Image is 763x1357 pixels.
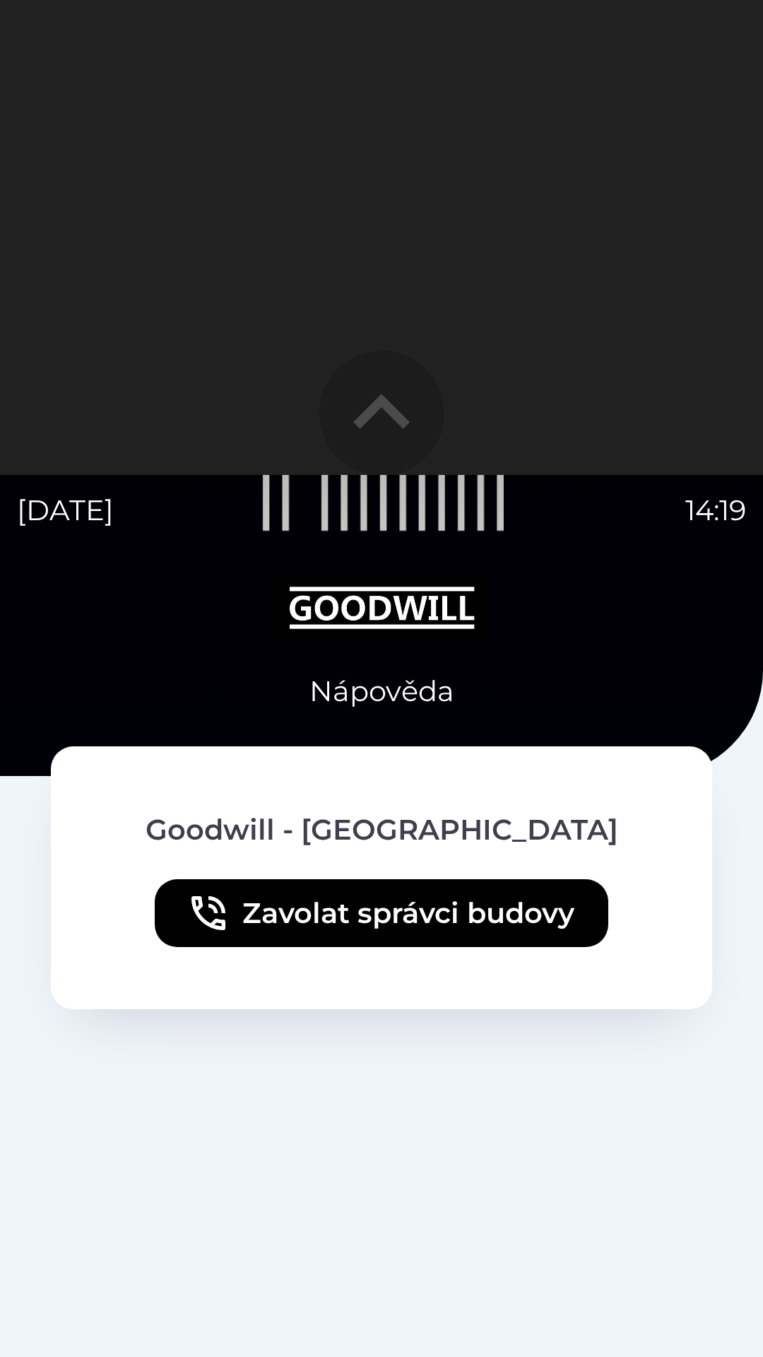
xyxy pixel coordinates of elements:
[685,489,746,531] p: 14:19
[17,489,114,531] p: [DATE]
[309,670,454,712] p: Nápověda
[155,879,608,947] button: Zavolat správci budovy
[51,574,712,642] img: Logo
[146,809,618,851] p: Goodwill - [GEOGRAPHIC_DATA]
